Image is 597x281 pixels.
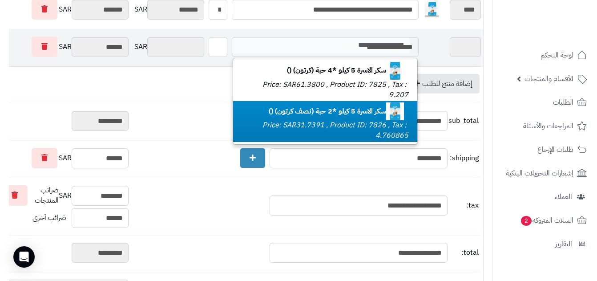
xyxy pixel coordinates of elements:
[521,216,532,226] span: 2
[506,167,573,179] span: إشعارات التحويلات البنكية
[523,120,573,132] span: المراجعات والأسئلة
[498,92,592,113] a: الطلبات
[269,106,408,117] b: سكر الاسرة 5 كيلو *2 حبة (نصف كرتون) ()
[524,73,573,85] span: الأقسام والمنتجات
[536,7,589,25] img: logo-2.png
[287,65,408,76] b: سكر الاسرة 5 كيلو *4 حبة (كرتون) ()
[450,153,479,163] span: shipping:
[262,120,408,141] small: Price: SAR31.7391 , Product ID: 7826 , Tax : 4.760865
[386,62,404,80] img: 1747423075-61eTFA9P4wL._AC_SL1411-40x40.jpg
[133,37,204,57] div: SAR
[386,102,404,120] img: 1747423076-61eTFA9P4wL._AC_SL1411-40x40.jpg
[0,37,129,57] div: SAR
[498,186,592,208] a: العملاء
[262,79,408,100] small: Price: SAR61.3800 , Product ID: 7825 , Tax : 9.207
[555,191,572,203] span: العملاء
[555,238,572,250] span: التقارير
[498,115,592,137] a: المراجعات والأسئلة
[450,200,479,211] span: tax:
[553,96,573,109] span: الطلبات
[498,163,592,184] a: إشعارات التحويلات البنكية
[450,248,479,258] span: total:
[404,74,480,94] a: إضافة منتج للطلب
[520,214,573,227] span: السلات المتروكة
[498,233,592,255] a: التقارير
[498,45,592,66] a: لوحة التحكم
[450,116,479,126] span: sub_total:
[498,139,592,160] a: طلبات الإرجاع
[0,148,129,168] div: SAR
[537,143,573,156] span: طلبات الإرجاع
[32,185,59,206] span: ضرائب المنتجات
[0,185,129,206] div: SAR
[541,49,573,61] span: لوحة التحكم
[13,246,35,268] div: Open Intercom Messenger
[32,212,66,223] span: ضرائب أخرى
[423,0,441,18] img: 1747422645-H9NtV8ZjzdFc2NGcwko8EIkc2J63vLRu-40x40.jpg
[498,210,592,231] a: السلات المتروكة2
